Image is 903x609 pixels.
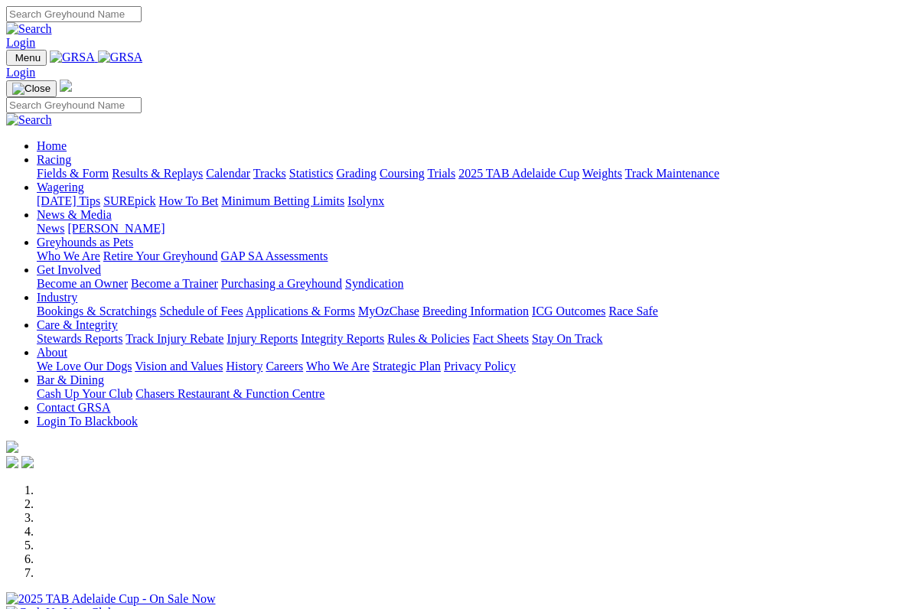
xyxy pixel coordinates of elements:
a: Contact GRSA [37,401,110,414]
input: Search [6,6,142,22]
a: Isolynx [347,194,384,207]
a: Coursing [380,167,425,180]
a: Industry [37,291,77,304]
a: MyOzChase [358,304,419,318]
a: Stewards Reports [37,332,122,345]
a: [PERSON_NAME] [67,222,165,235]
a: News & Media [37,208,112,221]
a: Calendar [206,167,250,180]
a: Applications & Forms [246,304,355,318]
a: Purchasing a Greyhound [221,277,342,290]
a: Get Involved [37,263,101,276]
a: SUREpick [103,194,155,207]
a: Race Safe [608,304,657,318]
a: Wagering [37,181,84,194]
a: ICG Outcomes [532,304,605,318]
button: Toggle navigation [6,80,57,97]
a: Bar & Dining [37,373,104,386]
img: Search [6,22,52,36]
a: Minimum Betting Limits [221,194,344,207]
a: Login [6,36,35,49]
a: [DATE] Tips [37,194,100,207]
a: Become a Trainer [131,277,218,290]
a: Who We Are [306,360,370,373]
img: GRSA [50,50,95,64]
a: Statistics [289,167,334,180]
div: Greyhounds as Pets [37,249,897,263]
a: Results & Replays [112,167,203,180]
a: Careers [266,360,303,373]
a: Privacy Policy [444,360,516,373]
a: Bookings & Scratchings [37,304,156,318]
a: Login To Blackbook [37,415,138,428]
img: logo-grsa-white.png [60,80,72,92]
a: Retire Your Greyhound [103,249,218,262]
a: Injury Reports [227,332,298,345]
a: Who We Are [37,249,100,262]
a: History [226,360,262,373]
a: Racing [37,153,71,166]
div: Racing [37,167,897,181]
a: Cash Up Your Club [37,387,132,400]
a: Become an Owner [37,277,128,290]
img: GRSA [98,50,143,64]
a: Weights [582,167,622,180]
a: Login [6,66,35,79]
a: Stay On Track [532,332,602,345]
img: Close [12,83,51,95]
div: News & Media [37,222,897,236]
a: About [37,346,67,359]
a: Chasers Restaurant & Function Centre [135,387,324,400]
a: News [37,222,64,235]
div: Care & Integrity [37,332,897,346]
span: Menu [15,52,41,64]
img: 2025 TAB Adelaide Cup - On Sale Now [6,592,216,606]
div: Bar & Dining [37,387,897,401]
img: twitter.svg [21,456,34,468]
input: Search [6,97,142,113]
a: Greyhounds as Pets [37,236,133,249]
a: Fact Sheets [473,332,529,345]
a: Breeding Information [422,304,529,318]
a: 2025 TAB Adelaide Cup [458,167,579,180]
a: Care & Integrity [37,318,118,331]
div: Wagering [37,194,897,208]
a: Vision and Values [135,360,223,373]
a: Fields & Form [37,167,109,180]
img: logo-grsa-white.png [6,441,18,453]
a: We Love Our Dogs [37,360,132,373]
div: Get Involved [37,277,897,291]
a: Track Maintenance [625,167,719,180]
img: Search [6,113,52,127]
a: How To Bet [159,194,219,207]
button: Toggle navigation [6,50,47,66]
a: Schedule of Fees [159,304,243,318]
div: About [37,360,897,373]
a: Syndication [345,277,403,290]
div: Industry [37,304,897,318]
a: Home [37,139,67,152]
a: Integrity Reports [301,332,384,345]
a: Trials [427,167,455,180]
a: Tracks [253,167,286,180]
a: GAP SA Assessments [221,249,328,262]
a: Strategic Plan [373,360,441,373]
a: Grading [337,167,377,180]
a: Rules & Policies [387,332,470,345]
a: Track Injury Rebate [126,332,223,345]
img: facebook.svg [6,456,18,468]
